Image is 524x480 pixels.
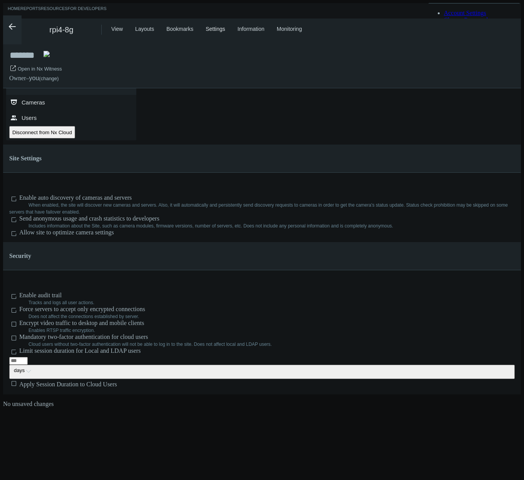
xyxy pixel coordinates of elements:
[22,115,37,121] span: Users
[29,75,39,81] span: you
[68,6,107,16] a: For Developers
[238,26,265,32] a: Information
[39,76,59,81] a: (change)
[19,320,144,326] span: Encrypt video traffic to desktop and mobile clients
[206,26,225,39] div: Settings
[19,306,145,312] span: Force servers to accept only encrypted connections
[277,26,302,32] a: Monitoring
[9,253,515,259] h4: Security
[18,66,62,72] a: Open in Nx Witness
[166,26,193,32] a: Bookmarks
[28,342,272,347] span: Cloud users without two-factor authentication will not be able to log in to the site. Does not af...
[111,26,123,32] a: View
[20,6,41,16] a: Reports
[3,401,521,413] div: No unsaved changes
[19,333,148,340] span: Mandatory two-factor authentication for cloud users
[28,223,393,229] label: Includes information about the Site, such as camera modules, firmware versions, number of servers...
[41,6,68,16] a: Resources
[9,155,515,162] h4: Site Settings
[49,25,73,34] span: rpi4-8g
[19,215,159,222] span: Send anonymous usage and crash statistics to developers
[9,75,26,81] span: Owner
[135,26,154,32] a: Layouts
[9,202,508,215] label: When enabled, the site will discover new cameras and servers. Also, it will automatically and per...
[9,126,75,138] button: Disconnect from Nx Cloud
[444,10,486,16] a: Account Settings
[22,99,45,106] span: Cameras
[26,75,29,81] span: –
[444,17,488,23] a: Change Password
[9,365,515,379] button: days
[8,6,20,16] a: Home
